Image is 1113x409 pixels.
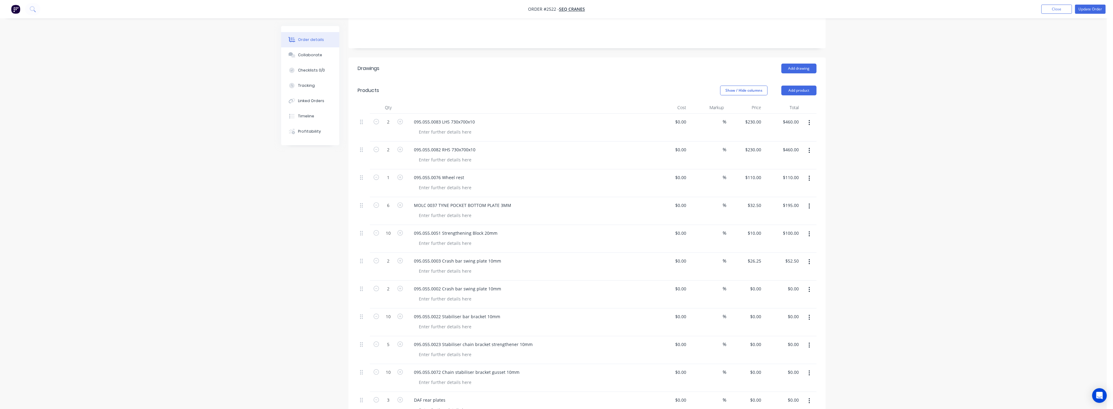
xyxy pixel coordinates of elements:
[723,313,726,320] span: %
[409,201,516,210] div: MOLC 0037 TYNE POCKET BOTTOM PLATE 3MM
[281,78,339,93] button: Tracking
[689,101,727,114] div: Markup
[409,284,506,293] div: 095.055.0002 Crash bar swing plate 10mm
[723,285,726,292] span: %
[1041,5,1072,14] button: Close
[528,6,559,12] span: Order #2522 -
[409,145,480,154] div: 095.055.0082 RHS 730x700x10
[720,86,768,95] button: Show / Hide columns
[1092,388,1107,403] div: Open Intercom Messenger
[298,113,315,119] div: Timeline
[298,98,325,104] div: Linked Orders
[1075,5,1106,14] button: Update Order
[559,6,585,12] a: SEQ Cranes
[281,32,339,47] button: Order details
[409,340,538,349] div: 095.055.0023 Stabiliser chain bracket strengthener 10mm
[723,341,726,348] span: %
[781,64,817,73] button: Add drawing
[409,396,450,404] div: DAF rear plates
[723,174,726,181] span: %
[409,117,480,126] div: 095.055.0083 LHS 730x700x10
[723,369,726,376] span: %
[723,230,726,237] span: %
[651,101,689,114] div: Cost
[764,101,802,114] div: Total
[409,368,524,377] div: 095.055.0072 Chain stabiliser bracket gusset 10mm
[281,109,339,124] button: Timeline
[781,86,817,95] button: Add product
[723,257,726,264] span: %
[409,229,502,238] div: 095.055.0051 Strengthening Block 20mm
[409,312,505,321] div: 095.055.0022 Stabiliser bar bracket 10mm
[370,101,407,114] div: Qty
[723,202,726,209] span: %
[298,68,325,73] div: Checklists 0/0
[298,37,324,42] div: Order details
[281,63,339,78] button: Checklists 0/0
[358,65,379,72] div: Drawings
[723,146,726,153] span: %
[281,47,339,63] button: Collaborate
[281,124,339,139] button: Profitability
[726,101,764,114] div: Price
[723,396,726,403] span: %
[281,93,339,109] button: Linked Orders
[298,83,315,88] div: Tracking
[409,173,469,182] div: 095.055.0076 Wheel rest
[298,52,322,58] div: Collaborate
[723,118,726,125] span: %
[358,87,379,94] div: Products
[409,256,506,265] div: 095.055.0003 Crash bar swing plate 10mm
[298,129,321,134] div: Profitability
[11,5,20,14] img: Factory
